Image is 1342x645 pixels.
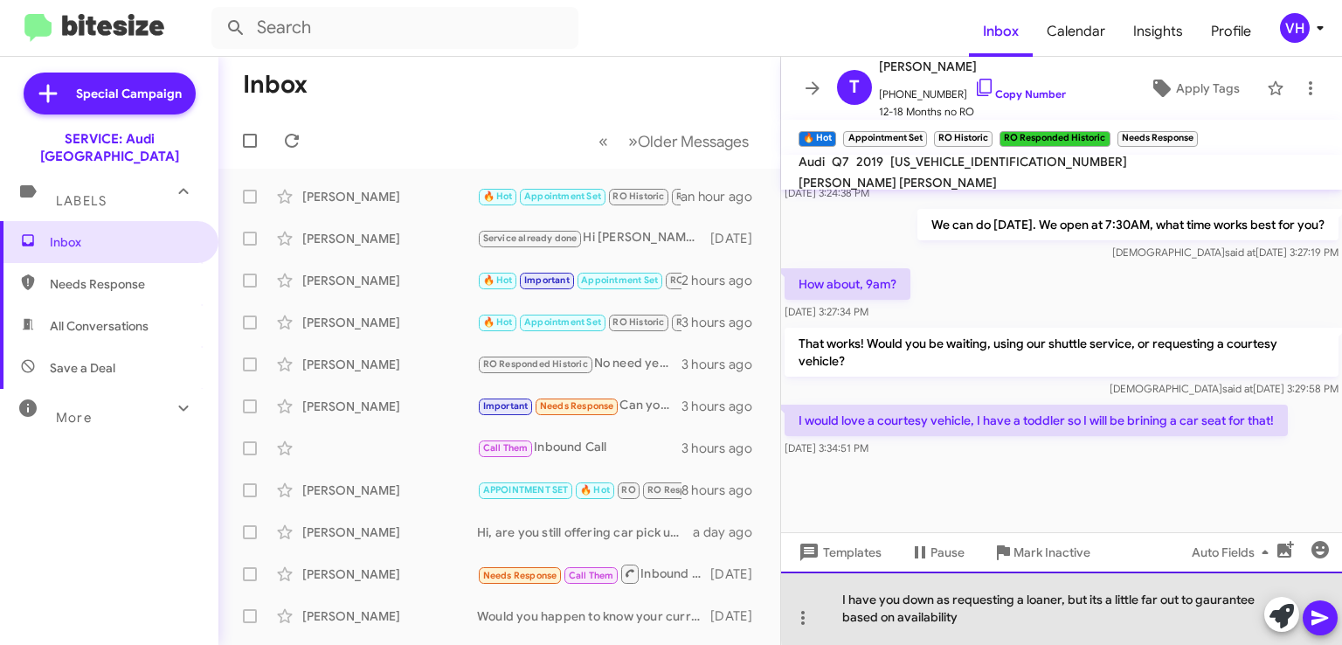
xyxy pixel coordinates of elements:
[621,484,635,496] span: RO
[785,186,869,199] span: [DATE] 3:24:38 PM
[477,186,681,206] div: I would love a courtesy vehicle, I have a toddler so I will be brining a car seat for that!
[856,154,883,170] span: 2019
[974,87,1066,101] a: Copy Number
[670,274,722,286] span: RO Historic
[50,233,198,251] span: Inbox
[1280,13,1310,43] div: VH
[681,314,766,331] div: 3 hours ago
[1197,6,1265,57] a: Profile
[483,484,569,496] span: APPOINTMENT SET
[930,537,965,568] span: Pause
[1000,131,1110,147] small: RO Responded Historic
[302,230,477,247] div: [PERSON_NAME]
[50,359,115,377] span: Save a Deal
[1222,382,1253,395] span: said at
[76,85,182,102] span: Special Campaign
[1265,13,1323,43] button: VH
[795,537,882,568] span: Templates
[524,274,570,286] span: Important
[1119,6,1197,57] a: Insights
[302,524,477,541] div: [PERSON_NAME]
[1176,73,1240,104] span: Apply Tags
[799,175,997,191] span: [PERSON_NAME] [PERSON_NAME]
[302,356,477,373] div: [PERSON_NAME]
[483,274,513,286] span: 🔥 Hot
[1192,537,1276,568] span: Auto Fields
[477,396,681,416] div: Can you help resolve this under a warranty fix?
[785,305,868,318] span: [DATE] 3:27:34 PM
[581,274,658,286] span: Appointment Set
[56,193,107,209] span: Labels
[56,410,92,426] span: More
[879,103,1066,121] span: 12-18 Months no RO
[302,188,477,205] div: [PERSON_NAME]
[540,400,614,412] span: Needs Response
[832,154,849,170] span: Q7
[50,275,198,293] span: Needs Response
[302,607,477,625] div: [PERSON_NAME]
[681,356,766,373] div: 3 hours ago
[1033,6,1119,57] span: Calendar
[979,537,1104,568] button: Mark Inactive
[681,440,766,457] div: 3 hours ago
[917,209,1339,240] p: We can do [DATE]. We open at 7:30AM, what time works best for you?
[302,565,477,583] div: [PERSON_NAME]
[785,405,1288,436] p: I would love a courtesy vehicle, I have a toddler so I will be brining a car seat for that!
[302,482,477,499] div: [PERSON_NAME]
[477,438,681,458] div: Inbound Call
[483,316,513,328] span: 🔥 Hot
[676,191,781,202] span: RO Responded Historic
[890,154,1127,170] span: [US_VEHICLE_IDENTIFICATION_NUMBER]
[477,354,681,374] div: No need yet. Thanks.
[647,484,715,496] span: RO Responded
[580,484,610,496] span: 🔥 Hot
[524,191,601,202] span: Appointment Set
[1112,246,1339,259] span: [DEMOGRAPHIC_DATA] [DATE] 3:27:19 PM
[1130,73,1258,104] button: Apply Tags
[785,328,1339,377] p: That works! Would you be waiting, using our shuttle service, or requesting a courtesy vehicle?
[710,565,766,583] div: [DATE]
[676,316,781,328] span: RO Responded Historic
[1225,246,1256,259] span: said at
[612,191,664,202] span: RO Historic
[628,130,638,152] span: »
[589,123,759,159] nav: Page navigation example
[879,56,1066,77] span: [PERSON_NAME]
[799,154,825,170] span: Audi
[477,228,710,248] div: Hi [PERSON_NAME] this is [PERSON_NAME] at Audi [GEOGRAPHIC_DATA]. I wanted to check in with you a...
[618,123,759,159] button: Next
[483,232,578,244] span: Service already done
[477,563,710,585] div: Inbound Call
[588,123,619,159] button: Previous
[483,442,529,454] span: Call Them
[799,131,836,147] small: 🔥 Hot
[483,191,513,202] span: 🔥 Hot
[50,317,149,335] span: All Conversations
[477,607,710,625] div: Would you happen to know your current mileage or an estimate of it so I can look up some options ...
[477,312,681,332] div: Hi [PERSON_NAME]. I brought my car in to audi concord for service.
[1117,131,1198,147] small: Needs Response
[302,272,477,289] div: [PERSON_NAME]
[612,316,664,328] span: RO Historic
[849,73,860,101] span: T
[710,230,766,247] div: [DATE]
[896,537,979,568] button: Pause
[477,270,681,290] div: We absolutely still offer the concierge service. Looks like you are due for your 50k service. Do ...
[302,398,477,415] div: [PERSON_NAME]
[524,316,601,328] span: Appointment Set
[302,314,477,331] div: [PERSON_NAME]
[1013,537,1090,568] span: Mark Inactive
[681,188,766,205] div: an hour ago
[1178,537,1290,568] button: Auto Fields
[681,482,766,499] div: 8 hours ago
[483,400,529,412] span: Important
[681,272,766,289] div: 2 hours ago
[934,131,993,147] small: RO Historic
[598,130,608,152] span: «
[638,132,749,151] span: Older Messages
[710,607,766,625] div: [DATE]
[243,71,308,99] h1: Inbox
[693,524,766,541] div: a day ago
[483,570,557,581] span: Needs Response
